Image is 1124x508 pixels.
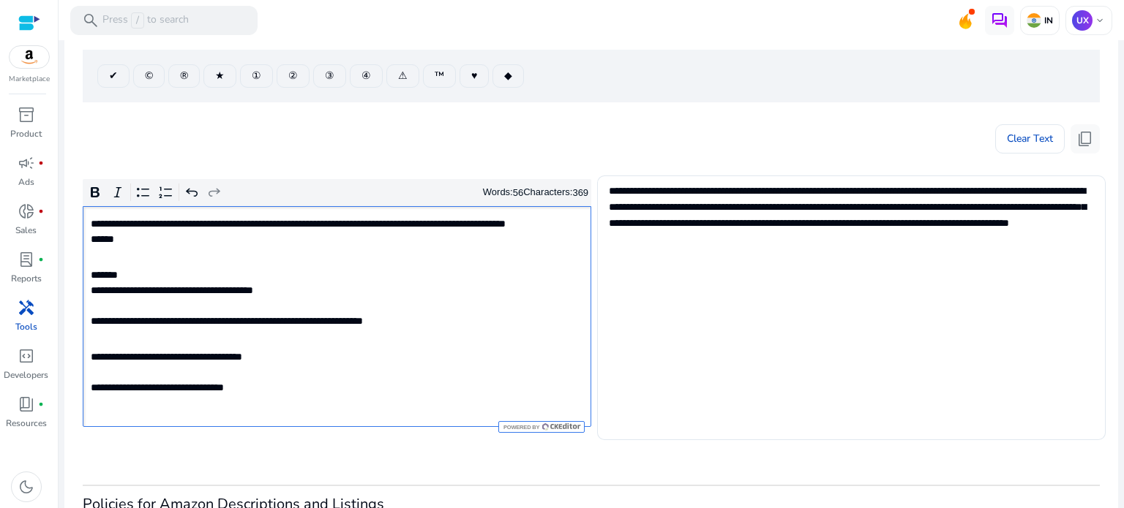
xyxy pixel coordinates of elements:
[18,478,35,496] span: dark_mode
[18,251,35,268] span: lab_profile
[471,68,477,83] span: ♥
[10,46,49,68] img: amazon.svg
[6,417,47,430] p: Resources
[109,68,118,83] span: ✔
[203,64,236,88] button: ★
[1041,15,1053,26] p: IN
[325,68,334,83] span: ③
[252,68,261,83] span: ①
[10,127,42,140] p: Product
[492,64,524,88] button: ◆
[18,175,34,189] p: Ads
[350,64,383,88] button: ④
[18,299,35,316] span: handyman
[18,395,35,413] span: book_4
[4,368,48,382] p: Developers
[38,257,44,262] span: fiber_manual_record
[215,68,225,83] span: ★
[145,68,153,83] span: ©
[1007,124,1053,153] span: Clear Text
[435,68,444,83] span: ™
[11,272,42,285] p: Reports
[1094,15,1106,26] span: keyboard_arrow_down
[102,12,189,29] p: Press to search
[361,68,371,83] span: ④
[513,187,523,198] label: 56
[1027,13,1041,28] img: in.svg
[38,401,44,407] span: fiber_manual_record
[38,208,44,214] span: fiber_manual_record
[131,12,144,29] span: /
[180,68,188,83] span: ®
[18,106,35,124] span: inventory_2
[83,206,591,427] div: Rich Text Editor. Editing area: main. Press Alt+0 for help.
[460,64,489,88] button: ♥
[97,64,130,88] button: ✔
[83,179,591,207] div: Editor toolbar
[38,160,44,166] span: fiber_manual_record
[240,64,273,88] button: ①
[9,74,50,85] p: Marketplace
[15,224,37,237] p: Sales
[1072,10,1093,31] p: UX
[313,64,346,88] button: ③
[133,64,165,88] button: ©
[18,202,35,220] span: donut_small
[572,187,588,198] label: 369
[423,64,456,88] button: ™
[18,154,35,172] span: campaign
[502,424,539,431] span: Powered by
[82,12,100,29] span: search
[1071,124,1100,153] button: content_copy
[386,64,419,88] button: ⚠
[483,183,588,202] div: Words: Characters:
[277,64,310,88] button: ②
[504,68,512,83] span: ◆
[15,320,37,333] p: Tools
[1076,130,1094,148] span: content_copy
[398,68,408,83] span: ⚠
[995,124,1065,153] button: Clear Text
[18,347,35,365] span: code_blocks
[168,64,200,88] button: ®
[288,68,298,83] span: ②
